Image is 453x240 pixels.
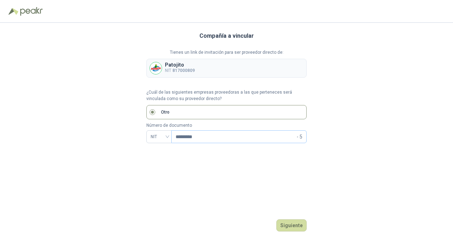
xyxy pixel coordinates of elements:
h3: Compañía a vincular [199,31,254,41]
p: Número de documento [146,122,307,129]
button: Siguiente [276,219,307,231]
p: Tienes un link de invitación para ser proveedor directo de: [146,49,307,56]
img: Logo [9,8,19,15]
p: NIT [165,67,195,74]
span: NIT [151,131,167,142]
p: Patojito [165,62,195,67]
p: ¿Cuál de las siguientes empresas proveedoras a las que perteneces será vinculada como su proveedo... [146,89,307,103]
b: 817000809 [172,68,195,73]
img: Company Logo [150,62,162,74]
img: Peakr [20,7,43,16]
p: Otro [161,109,170,116]
span: - 5 [297,131,302,143]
